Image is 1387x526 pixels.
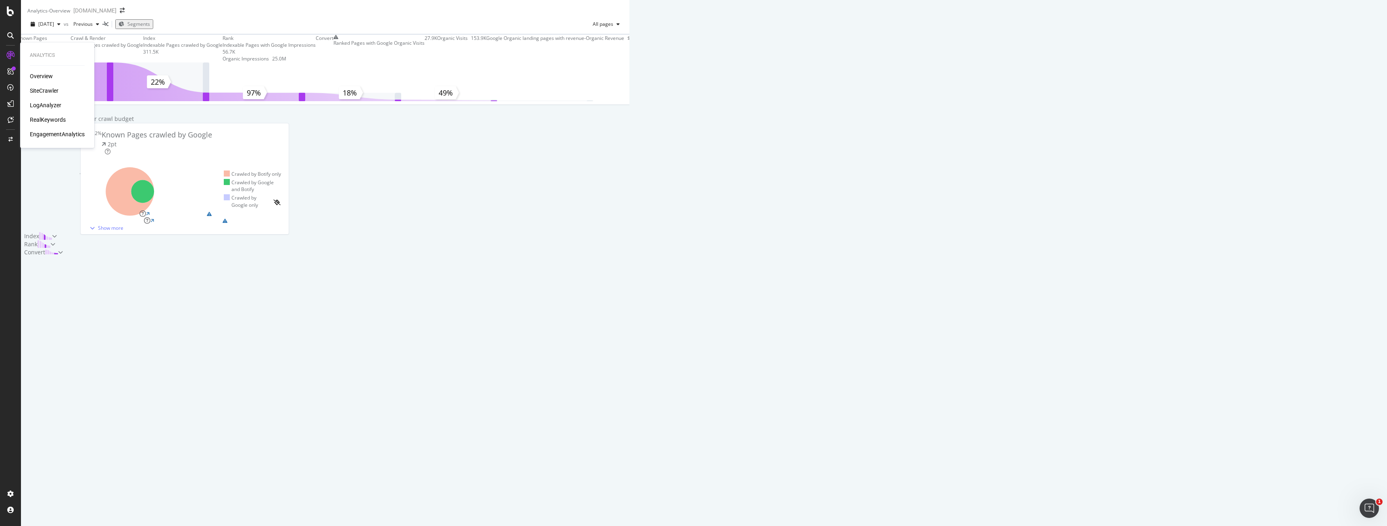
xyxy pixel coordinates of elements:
div: - [584,35,586,62]
div: Ranked Pages with Google Organic Visits [333,40,425,46]
a: LogAnalyzer [30,101,61,109]
button: All pages [589,18,623,31]
div: Known Pages crawled by Google [71,42,143,48]
div: $ - [627,35,633,62]
div: Crawled by Google and Botify [224,179,282,193]
span: Segments [127,21,150,27]
a: SiteCrawler [30,87,58,95]
div: Analytics [30,52,85,59]
div: 320.5K [71,48,143,55]
div: 2pt [108,140,117,148]
div: Organic Visits [437,35,468,62]
text: 49% [439,88,453,98]
img: block-icon [37,240,50,248]
span: 1 [1376,499,1383,505]
img: block-icon [39,232,52,240]
button: Previous [70,18,102,31]
div: Convert [316,35,333,42]
a: Server Performance20%Pages Served Fastwarning label [84,210,285,217]
div: warning label [223,217,269,224]
div: [DOMAIN_NAME] [73,6,117,15]
a: EngagementAnalytics [30,130,85,138]
iframe: Intercom live chat [1360,499,1379,518]
button: Show more [84,224,126,232]
span: All pages [589,21,613,27]
a: Landing Page Crawled22%Landing Pages Crawledwarning label [84,217,285,224]
div: Your crawl budget [84,115,134,123]
button: Segments [115,19,153,29]
div: Convert [24,248,45,256]
img: block-icon [45,248,58,256]
span: 2025 Aug. 21st [38,21,54,27]
div: Organic Revenue [586,35,624,62]
div: Show more [98,225,123,231]
div: Crawled by Botify only [224,170,281,177]
span: Previous [70,21,93,27]
div: warning label [207,210,254,217]
div: Known Pages crawled by Google [102,130,212,140]
div: Google Organic landing pages with revenue [486,35,584,42]
div: 311.5K [143,48,223,55]
div: 27.9K [425,35,437,62]
div: Indexable Pages crawled by Google [143,42,223,48]
span: vs [64,21,70,27]
div: 25.0M [272,55,286,62]
div: 56.7K [223,48,316,55]
div: Organic Impressions [223,55,269,62]
text: 97% [247,88,261,98]
text: 18% [343,88,357,98]
div: arrow-right-arrow-left [120,8,125,13]
a: Overview [30,72,53,80]
div: Crawl & Render [24,115,67,232]
div: Indexable Pages with Google Impressions [223,42,316,48]
a: RealKeywords [30,116,66,124]
div: Crawled by Google only [224,194,272,208]
text: 22% [151,77,165,87]
div: Analytics - Overview [27,7,70,14]
div: 22% [92,130,102,155]
div: Known Pages [17,35,47,42]
div: 153.9K [471,35,486,62]
button: [DATE] [27,18,64,31]
div: Rank [223,35,233,42]
div: Rank [24,240,37,248]
div: Index [24,232,39,240]
div: Index [143,35,155,42]
div: Crawl & Render [71,35,106,42]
